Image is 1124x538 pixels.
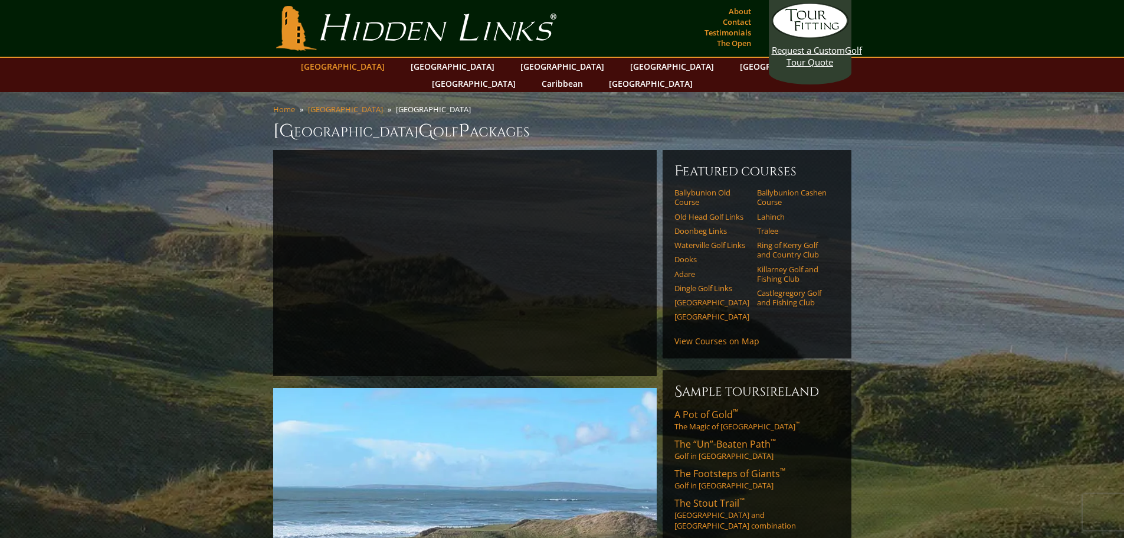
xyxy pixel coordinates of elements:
a: Home [273,104,295,115]
sup: ™ [739,495,745,506]
a: A Pot of Gold™The Magic of [GEOGRAPHIC_DATA]™ [674,408,840,432]
a: [GEOGRAPHIC_DATA] [426,75,522,92]
a: Tralee [757,226,832,236]
a: Contact [720,14,754,30]
a: Dingle Golf Links [674,283,749,293]
sup: ™ [780,466,785,476]
a: The Stout Trail™[GEOGRAPHIC_DATA] and [GEOGRAPHIC_DATA] combination [674,497,840,531]
span: Request a Custom [772,44,845,56]
a: [GEOGRAPHIC_DATA] [734,58,830,75]
a: Waterville Golf Links [674,240,749,250]
h1: [GEOGRAPHIC_DATA] olf ackages [273,119,851,143]
h6: Sample ToursIreland [674,382,840,401]
sup: ™ [771,436,776,446]
h6: Featured Courses [674,162,840,181]
a: Ring of Kerry Golf and Country Club [757,240,832,260]
a: [GEOGRAPHIC_DATA] [674,298,749,307]
a: Dooks [674,255,749,264]
a: [GEOGRAPHIC_DATA] [603,75,699,92]
a: About [726,3,754,19]
a: View Courses on Map [674,335,759,347]
a: Ballybunion Cashen Course [757,188,832,207]
a: Castlegregory Golf and Fishing Club [757,288,832,308]
span: G [418,119,433,143]
span: The Footsteps of Giants [674,467,785,480]
a: The Footsteps of Giants™Golf in [GEOGRAPHIC_DATA] [674,467,840,491]
a: [GEOGRAPHIC_DATA] [295,58,391,75]
a: Lahinch [757,212,832,221]
li: [GEOGRAPHIC_DATA] [396,104,476,115]
span: P [458,119,470,143]
sup: ™ [795,420,799,428]
sup: ™ [733,407,738,417]
a: Ballybunion Old Course [674,188,749,207]
span: The Stout Trail [674,497,745,510]
span: A Pot of Gold [674,408,738,421]
a: [GEOGRAPHIC_DATA] [405,58,500,75]
a: Doonbeg Links [674,226,749,236]
span: The “Un”-Beaten Path [674,438,776,451]
a: Testimonials [702,24,754,41]
a: Old Head Golf Links [674,212,749,221]
a: [GEOGRAPHIC_DATA] [624,58,720,75]
a: The Open [714,35,754,51]
a: [GEOGRAPHIC_DATA] [308,104,383,115]
a: [GEOGRAPHIC_DATA] [515,58,610,75]
a: Request a CustomGolf Tour Quote [772,3,848,68]
a: Killarney Golf and Fishing Club [757,265,832,284]
a: Adare [674,269,749,279]
a: The “Un”-Beaten Path™Golf in [GEOGRAPHIC_DATA] [674,438,840,461]
iframe: Sir-Nick-on-Southwest-Ireland [285,162,645,364]
a: Caribbean [536,75,589,92]
a: [GEOGRAPHIC_DATA] [674,312,749,321]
